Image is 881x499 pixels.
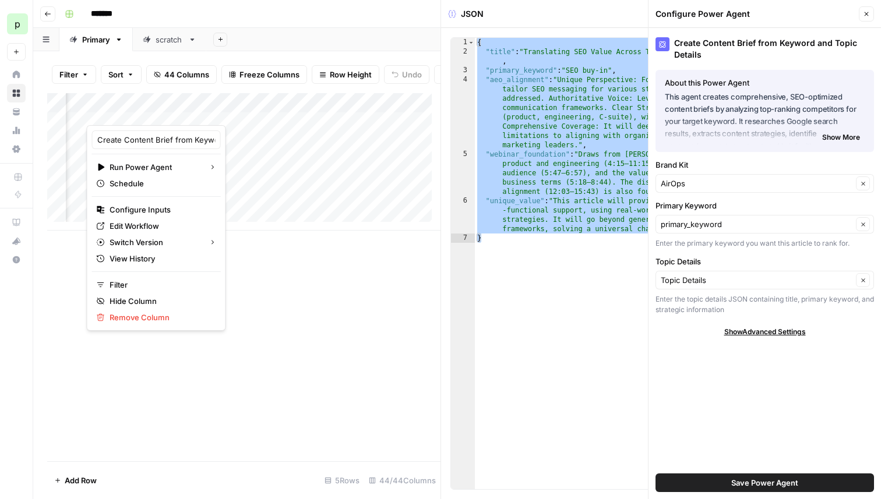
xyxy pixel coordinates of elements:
[451,66,475,75] div: 3
[661,274,852,286] input: Topic Details
[451,196,475,233] div: 6
[7,102,26,121] a: Your Data
[661,218,852,230] input: primary_keyword
[7,232,26,250] button: What's new?
[221,65,307,84] button: Freeze Columns
[656,473,874,492] button: Save Power Agent
[656,294,874,315] div: Enter the topic details JSON containing title, primary keyword, and strategic information
[665,91,865,140] p: This agent creates comprehensive, SEO-optimized content briefs by analyzing top-ranking competito...
[330,69,372,80] span: Row Height
[239,69,299,80] span: Freeze Columns
[320,471,364,490] div: 5 Rows
[656,200,874,211] label: Primary Keyword
[82,34,110,45] div: Primary
[451,233,475,243] div: 7
[448,8,484,20] div: JSON
[8,232,25,250] div: What's new?
[656,238,874,249] div: Enter the primary keyword you want this article to rank for.
[110,236,200,248] span: Switch Version
[110,253,212,264] span: View History
[451,150,475,196] div: 5
[47,471,104,490] button: Add Row
[468,38,474,47] span: Toggle code folding, rows 1 through 7
[312,65,379,84] button: Row Height
[364,471,440,490] div: 44/44 Columns
[156,34,184,45] div: scratch
[7,121,26,140] a: Usage
[656,159,874,171] label: Brand Kit
[656,256,874,267] label: Topic Details
[59,28,133,51] a: Primary
[822,132,860,143] span: Show More
[7,140,26,158] a: Settings
[110,204,212,215] span: Configure Inputs
[656,37,874,61] div: Create Content Brief from Keyword and Topic Details
[731,477,798,489] span: Save Power Agent
[164,69,209,80] span: 44 Columns
[451,47,475,66] div: 2
[7,213,26,232] a: AirOps Academy
[52,65,96,84] button: Filter
[110,279,212,291] span: Filter
[724,327,806,337] span: Show Advanced Settings
[108,69,124,80] span: Sort
[15,17,20,31] span: p
[665,77,865,89] div: About this Power Agent
[402,69,422,80] span: Undo
[7,84,26,102] a: Browse
[451,38,475,47] div: 1
[110,178,212,189] span: Schedule
[7,9,26,38] button: Workspace: paulcorp
[101,65,142,84] button: Sort
[661,178,852,189] input: AirOps
[59,69,78,80] span: Filter
[110,220,212,232] span: Edit Workflow
[7,250,26,269] button: Help + Support
[146,65,217,84] button: 44 Columns
[451,75,475,150] div: 4
[110,161,200,173] span: Run Power Agent
[817,130,865,145] button: Show More
[384,65,429,84] button: Undo
[110,312,212,323] span: Remove Column
[133,28,206,51] a: scratch
[65,475,97,486] span: Add Row
[110,295,212,307] span: Hide Column
[7,65,26,84] a: Home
